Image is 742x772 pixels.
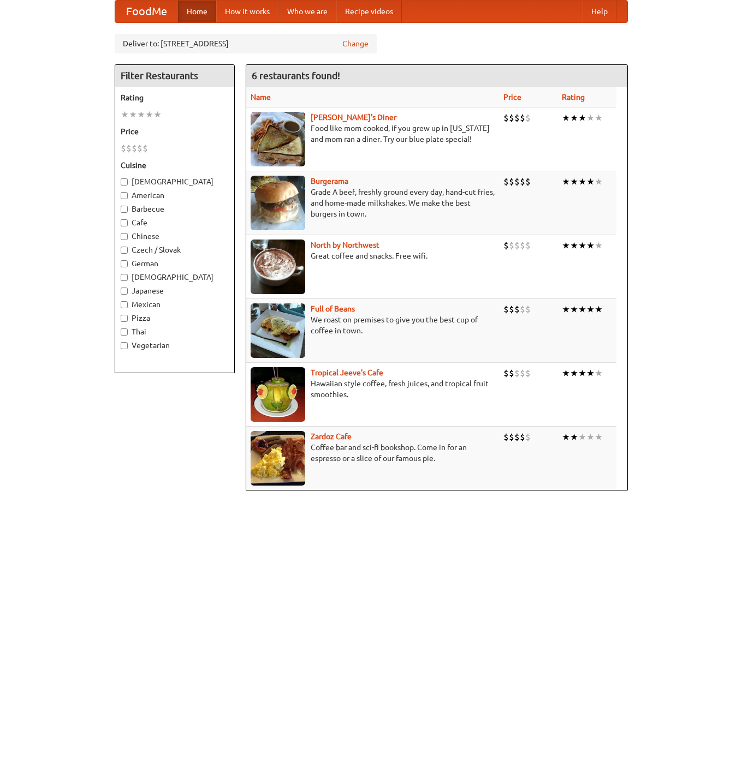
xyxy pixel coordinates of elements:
[578,112,586,124] li: ★
[509,112,514,124] li: $
[153,109,162,121] li: ★
[121,342,128,349] input: Vegetarian
[251,112,305,166] img: sallys.jpg
[121,258,229,269] label: German
[121,233,128,240] input: Chinese
[121,288,128,295] input: Japanese
[578,303,586,315] li: ★
[311,304,355,313] a: Full of Beans
[121,244,229,255] label: Czech / Slovak
[503,367,509,379] li: $
[503,176,509,188] li: $
[595,431,603,443] li: ★
[570,303,578,315] li: ★
[509,367,514,379] li: $
[562,240,570,252] li: ★
[178,1,216,22] a: Home
[132,142,137,154] li: $
[121,272,229,283] label: [DEMOGRAPHIC_DATA]
[251,123,495,145] p: Food like mom cooked, if you grew up in [US_STATE] and mom ran a diner. Try our blue plate special!
[525,240,531,252] li: $
[514,367,520,379] li: $
[216,1,278,22] a: How it works
[121,326,229,337] label: Thai
[514,431,520,443] li: $
[520,303,525,315] li: $
[342,38,369,49] a: Change
[115,65,234,87] h4: Filter Restaurants
[586,240,595,252] li: ★
[251,250,495,261] p: Great coffee and snacks. Free wifi.
[121,178,128,185] input: [DEMOGRAPHIC_DATA]
[121,92,229,103] h5: Rating
[311,432,352,441] a: Zardoz Cafe
[121,190,229,201] label: American
[562,367,570,379] li: ★
[336,1,402,22] a: Recipe videos
[121,217,229,228] label: Cafe
[514,112,520,124] li: $
[578,176,586,188] li: ★
[121,219,128,226] input: Cafe
[520,367,525,379] li: $
[562,93,585,101] a: Rating
[251,240,305,294] img: north.jpg
[503,431,509,443] li: $
[570,367,578,379] li: ★
[525,367,531,379] li: $
[514,303,520,315] li: $
[578,431,586,443] li: ★
[121,274,128,281] input: [DEMOGRAPHIC_DATA]
[126,142,132,154] li: $
[121,192,128,199] input: American
[251,303,305,358] img: beans.jpg
[583,1,616,22] a: Help
[251,93,271,101] a: Name
[311,177,348,185] a: Burgerama
[251,431,305,486] img: zardoz.jpg
[278,1,336,22] a: Who we are
[137,109,145,121] li: ★
[121,285,229,296] label: Japanese
[121,176,229,187] label: [DEMOGRAPHIC_DATA]
[570,176,578,188] li: ★
[503,112,509,124] li: $
[121,299,229,310] label: Mexican
[311,113,396,122] b: [PERSON_NAME]'s Diner
[509,303,514,315] li: $
[520,240,525,252] li: $
[311,368,383,377] a: Tropical Jeeve's Cafe
[586,303,595,315] li: ★
[121,126,229,137] h5: Price
[121,315,128,322] input: Pizza
[121,328,128,336] input: Thai
[595,367,603,379] li: ★
[143,142,148,154] li: $
[562,431,570,443] li: ★
[311,241,379,249] a: North by Northwest
[251,187,495,219] p: Grade A beef, freshly ground every day, hand-cut fries, and home-made milkshakes. We make the bes...
[514,176,520,188] li: $
[570,431,578,443] li: ★
[251,176,305,230] img: burgerama.jpg
[595,112,603,124] li: ★
[121,247,128,254] input: Czech / Slovak
[525,176,531,188] li: $
[578,240,586,252] li: ★
[562,176,570,188] li: ★
[251,378,495,400] p: Hawaiian style coffee, fresh juices, and tropical fruit smoothies.
[503,240,509,252] li: $
[525,112,531,124] li: $
[121,231,229,242] label: Chinese
[115,34,377,53] div: Deliver to: [STREET_ADDRESS]
[252,70,340,81] ng-pluralize: 6 restaurants found!
[251,442,495,464] p: Coffee bar and sci-fi bookshop. Come in for an espresso or a slice of our famous pie.
[509,240,514,252] li: $
[251,367,305,422] img: jeeves.jpg
[562,303,570,315] li: ★
[514,240,520,252] li: $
